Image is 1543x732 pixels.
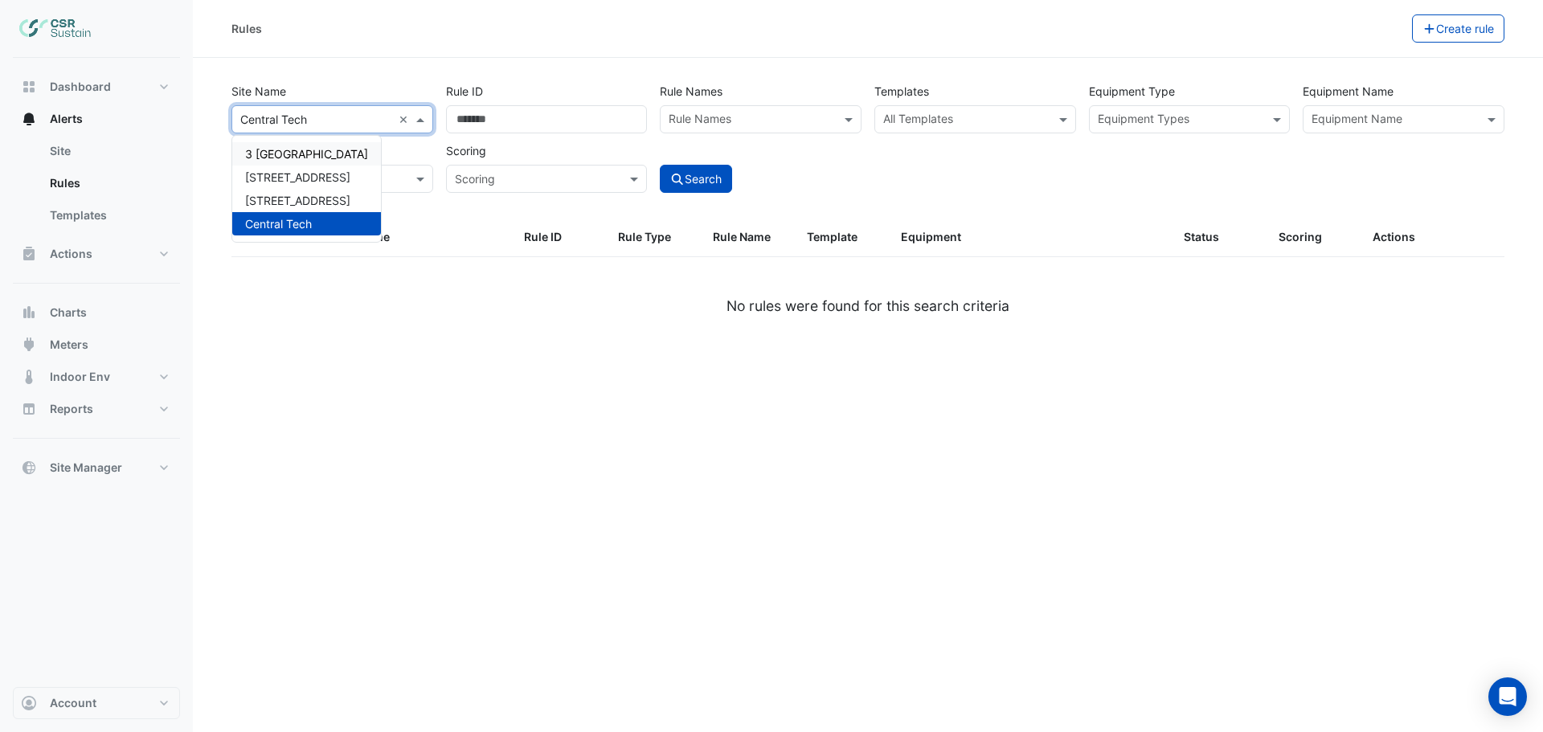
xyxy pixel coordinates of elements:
[1309,110,1402,131] div: Equipment Name
[232,136,381,242] div: Options List
[50,111,83,127] span: Alerts
[660,77,722,105] label: Rule Names
[231,20,262,37] div: Rules
[13,103,180,135] button: Alerts
[50,337,88,353] span: Meters
[13,135,180,238] div: Alerts
[446,77,483,105] label: Rule ID
[881,110,953,131] div: All Templates
[1095,110,1189,131] div: Equipment Types
[50,401,93,417] span: Reports
[21,337,37,353] app-icon: Meters
[50,246,92,262] span: Actions
[618,228,693,247] div: Rule Type
[660,165,732,193] button: Search
[901,228,1164,247] div: Equipment
[1089,77,1175,105] label: Equipment Type
[13,361,180,393] button: Indoor Env
[1488,677,1527,716] div: Open Intercom Messenger
[13,393,180,425] button: Reports
[37,167,180,199] a: Rules
[245,217,312,231] span: Central Tech
[1303,77,1394,105] label: Equipment Name
[666,110,731,131] div: Rule Names
[13,329,180,361] button: Meters
[245,194,350,207] span: [STREET_ADDRESS]
[21,305,37,321] app-icon: Charts
[1279,228,1353,247] div: Scoring
[1373,228,1495,247] div: Actions
[1412,14,1505,43] button: Create rule
[37,199,180,231] a: Templates
[50,460,122,476] span: Site Manager
[21,79,37,95] app-icon: Dashboard
[13,687,180,719] button: Account
[245,147,368,161] span: 3 [GEOGRAPHIC_DATA]
[50,369,110,385] span: Indoor Env
[1184,228,1259,247] div: Status
[13,452,180,484] button: Site Manager
[399,111,412,128] span: Clear
[19,13,92,45] img: Company Logo
[231,77,286,105] label: Site Name
[37,135,180,167] a: Site
[21,369,37,385] app-icon: Indoor Env
[13,296,180,329] button: Charts
[50,305,87,321] span: Charts
[874,77,929,105] label: Templates
[713,228,788,247] div: Rule Name
[21,460,37,476] app-icon: Site Manager
[50,695,96,711] span: Account
[231,296,1504,317] div: No rules were found for this search criteria
[807,228,882,247] div: Template
[335,228,505,247] div: Site Name
[524,228,599,247] div: Rule ID
[13,238,180,270] button: Actions
[446,137,486,165] label: Scoring
[21,246,37,262] app-icon: Actions
[21,401,37,417] app-icon: Reports
[13,71,180,103] button: Dashboard
[50,79,111,95] span: Dashboard
[21,111,37,127] app-icon: Alerts
[245,170,350,184] span: [STREET_ADDRESS]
